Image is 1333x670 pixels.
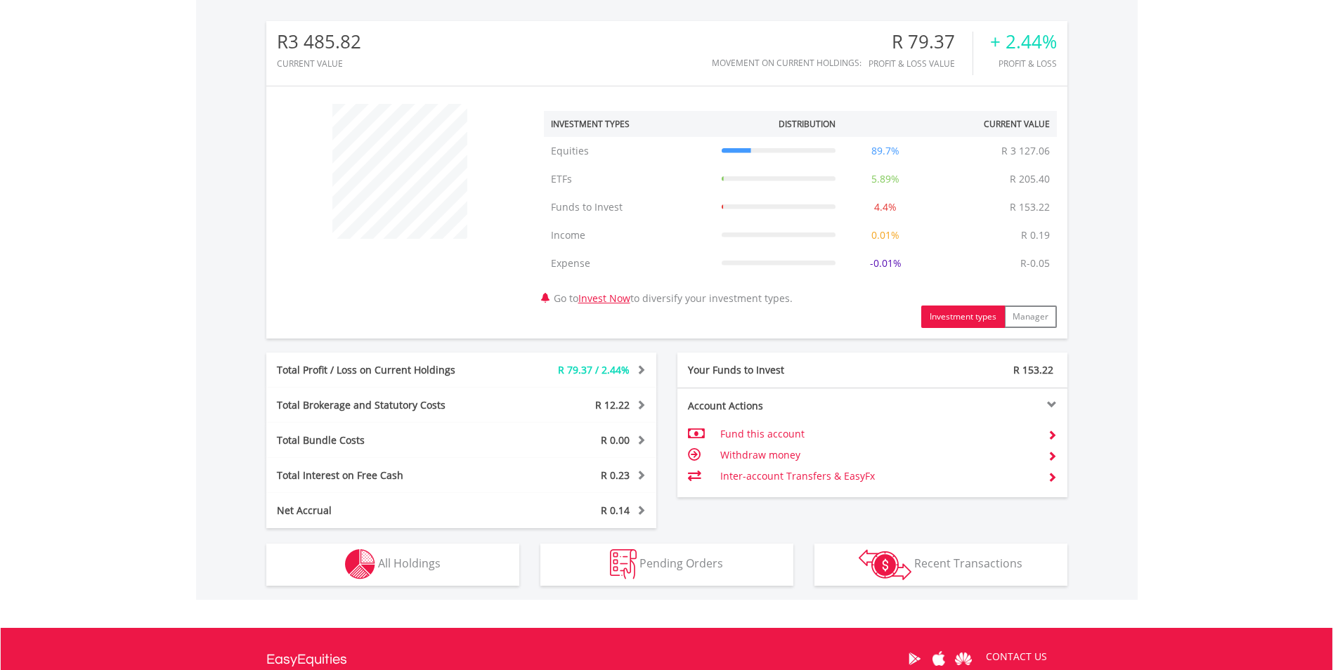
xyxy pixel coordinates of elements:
[266,363,494,377] div: Total Profit / Loss on Current Holdings
[578,291,630,305] a: Invest Now
[720,466,1036,487] td: Inter-account Transfers & EasyFx
[277,32,361,52] div: R3 485.82
[843,249,928,277] td: -0.01%
[544,221,715,249] td: Income
[544,249,715,277] td: Expense
[266,544,519,586] button: All Holdings
[712,58,861,67] div: Movement on Current Holdings:
[869,32,973,52] div: R 79.37
[540,544,793,586] button: Pending Orders
[990,32,1057,52] div: + 2.44%
[720,445,1036,466] td: Withdraw money
[720,423,1036,445] td: Fund this account
[1003,193,1057,221] td: R 153.22
[843,165,928,193] td: 5.89%
[345,549,375,579] img: holdings-wht.png
[277,59,361,68] div: CURRENT VALUE
[595,398,630,412] span: R 12.22
[601,433,630,447] span: R 0.00
[266,398,494,412] div: Total Brokerage and Statutory Costs
[378,556,441,571] span: All Holdings
[994,137,1057,165] td: R 3 127.06
[558,363,630,376] span: R 79.37 / 2.44%
[928,111,1057,137] th: Current Value
[1004,306,1057,328] button: Manager
[843,193,928,221] td: 4.4%
[639,556,723,571] span: Pending Orders
[843,137,928,165] td: 89.7%
[1003,165,1057,193] td: R 205.40
[533,97,1067,328] div: Go to to diversify your investment types.
[843,221,928,249] td: 0.01%
[1014,221,1057,249] td: R 0.19
[677,399,873,413] div: Account Actions
[859,549,911,580] img: transactions-zar-wht.png
[610,549,637,579] img: pending_instructions-wht.png
[779,118,835,130] div: Distribution
[990,59,1057,68] div: Profit & Loss
[544,137,715,165] td: Equities
[1013,363,1053,376] span: R 153.22
[601,468,630,482] span: R 0.23
[266,468,494,482] div: Total Interest on Free Cash
[869,59,973,68] div: Profit & Loss Value
[814,544,1067,586] button: Recent Transactions
[1013,249,1057,277] td: R-0.05
[601,504,630,517] span: R 0.14
[266,433,494,447] div: Total Bundle Costs
[921,306,1005,328] button: Investment types
[677,363,873,377] div: Your Funds to Invest
[266,504,494,518] div: Net Accrual
[544,111,715,137] th: Investment Types
[544,193,715,221] td: Funds to Invest
[544,165,715,193] td: ETFs
[914,556,1022,571] span: Recent Transactions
